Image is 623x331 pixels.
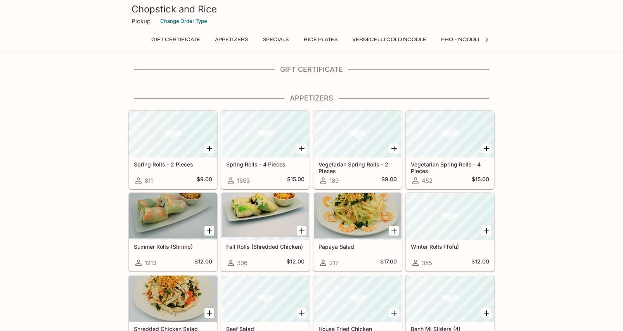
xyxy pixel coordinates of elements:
a: Papaya Salad217$17.00 [313,193,402,271]
div: Banh Mi Sliders (4) [406,276,494,322]
h5: Vegetarian Spring Rolls - 4 Pieces [411,161,489,174]
button: Add Winter Rolls (Tofu) [481,226,491,236]
div: Fall Rolls (Shredded Chicken) [222,193,309,240]
button: Add Shredded Chicken Salad [204,308,214,318]
h5: Summer Rolls (Shrimp) [134,243,212,250]
a: Winter Rolls (Tofu)385$12.00 [406,193,494,271]
a: Summer Rolls (Shrimp)1213$12.00 [129,193,217,271]
h5: $17.00 [380,258,397,267]
div: Beef Salad [222,276,309,322]
div: Papaya Salad [314,193,401,240]
span: 385 [422,259,432,267]
button: Gift Certificate [147,34,204,45]
span: 217 [329,259,338,267]
h5: Spring Rolls - 4 Pieces [226,161,305,168]
h5: $12.00 [287,258,305,267]
button: Appetizers [211,34,252,45]
button: Add Spring Rolls - 2 Pieces [204,144,214,153]
button: Add Spring Rolls - 4 Pieces [297,144,306,153]
span: 189 [329,177,339,184]
h5: Spring Rolls - 2 Pieces [134,161,212,168]
span: 1653 [237,177,250,184]
button: Add Summer Rolls (Shrimp) [204,226,214,236]
h5: $15.00 [472,176,489,185]
p: Pickup [132,17,151,25]
div: Spring Rolls - 2 Pieces [129,111,217,158]
span: 811 [145,177,153,184]
h5: $15.00 [287,176,305,185]
button: Vermicelli Cold Noodle [348,34,431,45]
h5: $9.00 [197,176,212,185]
span: 306 [237,259,247,267]
a: Spring Rolls - 4 Pieces1653$15.00 [221,111,310,189]
div: Shredded Chicken Salad [129,276,217,322]
div: Spring Rolls - 4 Pieces [222,111,309,158]
button: Add House Fried Chicken [389,308,399,318]
h5: Winter Rolls (Tofu) [411,243,489,250]
button: Change Order Type [157,15,211,27]
button: Add Beef Salad [297,308,306,318]
a: Vegetarian Spring Rolls - 2 Pieces189$9.00 [313,111,402,189]
h5: Fall Rolls (Shredded Chicken) [226,243,305,250]
button: Add Vegetarian Spring Rolls - 2 Pieces [389,144,399,153]
button: Rice Plates [299,34,342,45]
span: 1213 [145,259,156,267]
button: Pho - Noodle Soup [437,34,502,45]
h5: Papaya Salad [318,243,397,250]
h5: Vegetarian Spring Rolls - 2 Pieces [318,161,397,174]
button: Add Papaya Salad [389,226,399,236]
a: Fall Rolls (Shredded Chicken)306$12.00 [221,193,310,271]
button: Add Banh Mi Sliders (4) [481,308,491,318]
div: House Fried Chicken [314,276,401,322]
span: 452 [422,177,433,184]
h5: $12.00 [194,258,212,267]
div: Summer Rolls (Shrimp) [129,193,217,240]
h3: Chopstick and Rice [132,3,491,15]
h4: Appetizers [128,94,495,102]
h5: $12.00 [471,258,489,267]
a: Vegetarian Spring Rolls - 4 Pieces452$15.00 [406,111,494,189]
button: Add Vegetarian Spring Rolls - 4 Pieces [481,144,491,153]
h5: $9.00 [381,176,397,185]
a: Spring Rolls - 2 Pieces811$9.00 [129,111,217,189]
div: Vegetarian Spring Rolls - 4 Pieces [406,111,494,158]
div: Vegetarian Spring Rolls - 2 Pieces [314,111,401,158]
button: Add Fall Rolls (Shredded Chicken) [297,226,306,236]
div: Winter Rolls (Tofu) [406,193,494,240]
button: Specials [258,34,293,45]
h4: Gift Certificate [128,65,495,74]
